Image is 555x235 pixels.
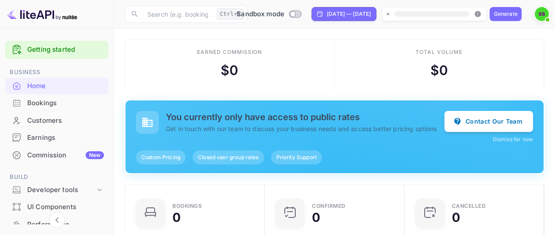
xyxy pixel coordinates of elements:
div: Bookings [27,98,104,108]
div: Developer tools [27,185,95,195]
div: Confirmed [312,203,346,209]
img: SONALI SAROJ [535,7,549,21]
a: UI Components [5,199,108,215]
a: CommissionNew [5,147,108,163]
div: Customers [27,116,104,126]
a: Earnings [5,129,108,146]
div: Commission [27,150,104,160]
h5: You currently only have access to public rates [166,112,444,122]
div: New [86,151,104,159]
button: Collapse navigation [49,212,65,228]
button: Dismiss for now [493,135,533,143]
span: Create your website first [386,9,483,19]
span: Custom Pricing [136,153,186,161]
a: Home [5,78,108,94]
div: UI Components [27,202,104,212]
span: Priority Support [271,153,322,161]
div: 0 [312,211,320,224]
span: Closed user group rates [193,153,264,161]
div: Switch to Production mode [233,9,304,19]
div: Bookings [5,95,108,112]
div: 0 [452,211,460,224]
div: Earned commission [197,48,262,56]
div: Generate [494,10,518,18]
div: $ 0 [221,61,238,80]
img: LiteAPI logo [7,7,77,21]
div: UI Components [5,199,108,216]
div: CANCELLED [452,203,486,209]
div: $ 0 [430,61,448,80]
div: CommissionNew [5,147,108,164]
span: Build [5,172,108,182]
span: Business [5,68,108,77]
div: Total volume [415,48,462,56]
a: Customers [5,112,108,128]
div: Customers [5,112,108,129]
input: Search (e.g. bookings, documentation) [142,5,213,23]
div: Bookings [172,203,202,209]
div: [DATE] — [DATE] [327,10,371,18]
p: Get in touch with our team to discuss your business needs and access better pricing options [166,124,444,133]
div: Ctrl+K [217,8,244,20]
div: Performance [27,220,104,230]
div: Getting started [5,41,108,59]
a: Getting started [27,45,104,55]
div: 0 [172,211,181,224]
button: Contact Our Team [444,111,533,132]
div: Home [5,78,108,95]
div: Home [27,81,104,91]
div: Earnings [27,133,104,143]
div: Developer tools [5,182,108,198]
a: Bookings [5,95,108,111]
span: Sandbox mode [236,9,284,19]
a: Performance [5,216,108,232]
